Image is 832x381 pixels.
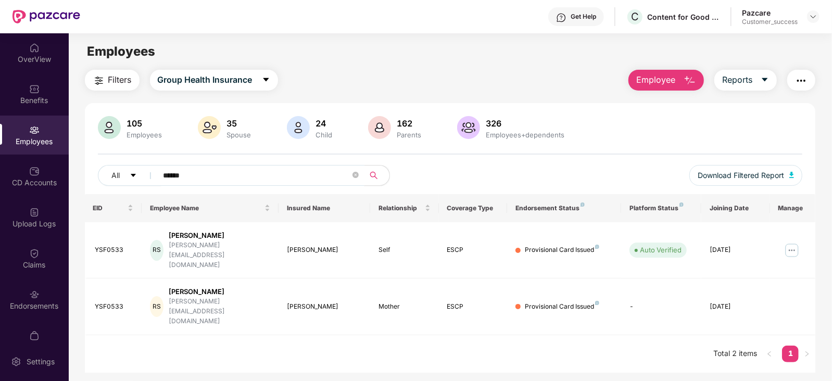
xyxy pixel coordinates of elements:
span: caret-down [262,75,270,85]
th: Manage [770,194,816,222]
button: left [761,346,778,362]
div: [DATE] [710,245,762,255]
span: Reports [722,73,752,86]
div: [PERSON_NAME] [287,245,361,255]
span: Filters [108,73,132,86]
div: Settings [23,357,58,367]
li: Previous Page [761,346,778,362]
div: Child [314,131,335,139]
div: Self [379,245,431,255]
span: left [766,351,773,357]
span: close-circle [352,171,359,181]
img: svg+xml;base64,PHN2ZyBpZD0iSG9tZSIgeG1sbnM9Imh0dHA6Ly93d3cudzMub3JnLzIwMDAvc3ZnIiB3aWR0aD0iMjAiIG... [29,43,40,53]
th: Coverage Type [439,194,508,222]
img: manageButton [784,242,800,259]
div: [PERSON_NAME] [169,287,271,297]
img: svg+xml;base64,PHN2ZyB4bWxucz0iaHR0cDovL3d3dy53My5vcmcvMjAwMC9zdmciIHhtbG5zOnhsaW5rPSJodHRwOi8vd3... [684,74,696,87]
img: svg+xml;base64,PHN2ZyBpZD0iTXlfT3JkZXJzIiBkYXRhLW5hbWU9Ik15IE9yZGVycyIgeG1sbnM9Imh0dHA6Ly93d3cudz... [29,331,40,341]
button: Reportscaret-down [714,70,777,91]
span: EID [93,204,126,212]
span: All [112,170,120,181]
img: svg+xml;base64,PHN2ZyBpZD0iRW5kb3JzZW1lbnRzIiB4bWxucz0iaHR0cDovL3d3dy53My5vcmcvMjAwMC9zdmciIHdpZH... [29,289,40,300]
div: Customer_success [742,18,798,26]
img: New Pazcare Logo [12,10,80,23]
div: Platform Status [629,204,693,212]
div: [PERSON_NAME][EMAIL_ADDRESS][DOMAIN_NAME] [169,240,271,270]
div: Provisional Card Issued [525,302,599,312]
img: svg+xml;base64,PHN2ZyBpZD0iSGVscC0zMngzMiIgeG1sbnM9Imh0dHA6Ly93d3cudzMub3JnLzIwMDAvc3ZnIiB3aWR0aD... [556,12,566,23]
button: right [799,346,815,362]
div: Employees+dependents [484,131,567,139]
div: Get Help [571,12,596,21]
button: search [364,165,390,186]
img: svg+xml;base64,PHN2ZyB4bWxucz0iaHR0cDovL3d3dy53My5vcmcvMjAwMC9zdmciIHdpZHRoPSIyNCIgaGVpZ2h0PSIyNC... [93,74,105,87]
img: svg+xml;base64,PHN2ZyB4bWxucz0iaHR0cDovL3d3dy53My5vcmcvMjAwMC9zdmciIHhtbG5zOnhsaW5rPSJodHRwOi8vd3... [368,116,391,139]
span: Group Health Insurance [158,73,253,86]
button: Download Filtered Report [689,165,803,186]
button: Allcaret-down [98,165,161,186]
div: ESCP [447,302,499,312]
img: svg+xml;base64,PHN2ZyBpZD0iVXBsb2FkX0xvZ3MiIGRhdGEtbmFtZT0iVXBsb2FkIExvZ3MiIHhtbG5zPSJodHRwOi8vd3... [29,207,40,218]
img: svg+xml;base64,PHN2ZyB4bWxucz0iaHR0cDovL3d3dy53My5vcmcvMjAwMC9zdmciIHhtbG5zOnhsaW5rPSJodHRwOi8vd3... [98,116,121,139]
div: RS [150,240,163,261]
span: caret-down [761,75,769,85]
div: Provisional Card Issued [525,245,599,255]
div: Employees [125,131,165,139]
img: svg+xml;base64,PHN2ZyB4bWxucz0iaHR0cDovL3d3dy53My5vcmcvMjAwMC9zdmciIHdpZHRoPSI4IiBoZWlnaHQ9IjgiIH... [595,301,599,305]
img: svg+xml;base64,PHN2ZyB4bWxucz0iaHR0cDovL3d3dy53My5vcmcvMjAwMC9zdmciIHhtbG5zOnhsaW5rPSJodHRwOi8vd3... [287,116,310,139]
th: Relationship [370,194,439,222]
img: svg+xml;base64,PHN2ZyB4bWxucz0iaHR0cDovL3d3dy53My5vcmcvMjAwMC9zdmciIHhtbG5zOnhsaW5rPSJodHRwOi8vd3... [198,116,221,139]
span: search [364,171,384,180]
div: 35 [225,118,254,129]
div: Pazcare [742,8,798,18]
div: [DATE] [710,302,762,312]
img: svg+xml;base64,PHN2ZyBpZD0iQ2xhaW0iIHhtbG5zPSJodHRwOi8vd3d3LnczLm9yZy8yMDAwL3N2ZyIgd2lkdGg9IjIwIi... [29,248,40,259]
button: Group Health Insurancecaret-down [150,70,278,91]
div: YSF0533 [95,245,134,255]
div: Mother [379,302,431,312]
img: svg+xml;base64,PHN2ZyBpZD0iRHJvcGRvd24tMzJ4MzIiIHhtbG5zPSJodHRwOi8vd3d3LnczLm9yZy8yMDAwL3N2ZyIgd2... [809,12,817,21]
img: svg+xml;base64,PHN2ZyBpZD0iQmVuZWZpdHMiIHhtbG5zPSJodHRwOi8vd3d3LnczLm9yZy8yMDAwL3N2ZyIgd2lkdGg9Ij... [29,84,40,94]
th: Insured Name [279,194,370,222]
span: Employee [636,73,675,86]
li: 1 [782,346,799,362]
li: Total 2 items [713,346,757,362]
div: 162 [395,118,424,129]
li: Next Page [799,346,815,362]
div: Auto Verified [640,245,682,255]
span: C [631,10,639,23]
span: Relationship [379,204,423,212]
img: svg+xml;base64,PHN2ZyB4bWxucz0iaHR0cDovL3d3dy53My5vcmcvMjAwMC9zdmciIHdpZHRoPSI4IiBoZWlnaHQ9IjgiIH... [595,245,599,249]
div: [PERSON_NAME] [287,302,361,312]
th: Employee Name [142,194,279,222]
span: close-circle [352,172,359,178]
span: caret-down [130,172,137,180]
span: Download Filtered Report [698,170,784,181]
div: 326 [484,118,567,129]
a: 1 [782,346,799,361]
div: Parents [395,131,424,139]
button: Employee [628,70,704,91]
span: Employees [87,44,155,59]
div: [PERSON_NAME] [169,231,271,240]
div: ESCP [447,245,499,255]
img: svg+xml;base64,PHN2ZyB4bWxucz0iaHR0cDovL3d3dy53My5vcmcvMjAwMC9zdmciIHdpZHRoPSI4IiBoZWlnaHQ9IjgiIH... [679,202,684,207]
img: svg+xml;base64,PHN2ZyB4bWxucz0iaHR0cDovL3d3dy53My5vcmcvMjAwMC9zdmciIHhtbG5zOnhsaW5rPSJodHRwOi8vd3... [457,116,480,139]
div: 105 [125,118,165,129]
th: Joining Date [701,194,770,222]
div: Content for Good Private Limited [647,12,720,22]
div: Endorsement Status [515,204,613,212]
td: - [621,278,701,335]
div: RS [150,296,163,317]
div: Spouse [225,131,254,139]
img: svg+xml;base64,PHN2ZyBpZD0iU2V0dGluZy0yMHgyMCIgeG1sbnM9Imh0dHA6Ly93d3cudzMub3JnLzIwMDAvc3ZnIiB3aW... [11,357,21,367]
img: svg+xml;base64,PHN2ZyB4bWxucz0iaHR0cDovL3d3dy53My5vcmcvMjAwMC9zdmciIHdpZHRoPSIyNCIgaGVpZ2h0PSIyNC... [795,74,808,87]
span: right [804,351,810,357]
div: [PERSON_NAME][EMAIL_ADDRESS][DOMAIN_NAME] [169,297,271,326]
div: 24 [314,118,335,129]
img: svg+xml;base64,PHN2ZyB4bWxucz0iaHR0cDovL3d3dy53My5vcmcvMjAwMC9zdmciIHhtbG5zOnhsaW5rPSJodHRwOi8vd3... [789,172,795,178]
div: YSF0533 [95,302,134,312]
span: Employee Name [150,204,262,212]
img: svg+xml;base64,PHN2ZyB4bWxucz0iaHR0cDovL3d3dy53My5vcmcvMjAwMC9zdmciIHdpZHRoPSI4IiBoZWlnaHQ9IjgiIH... [581,202,585,207]
img: svg+xml;base64,PHN2ZyBpZD0iRW1wbG95ZWVzIiB4bWxucz0iaHR0cDovL3d3dy53My5vcmcvMjAwMC9zdmciIHdpZHRoPS... [29,125,40,135]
